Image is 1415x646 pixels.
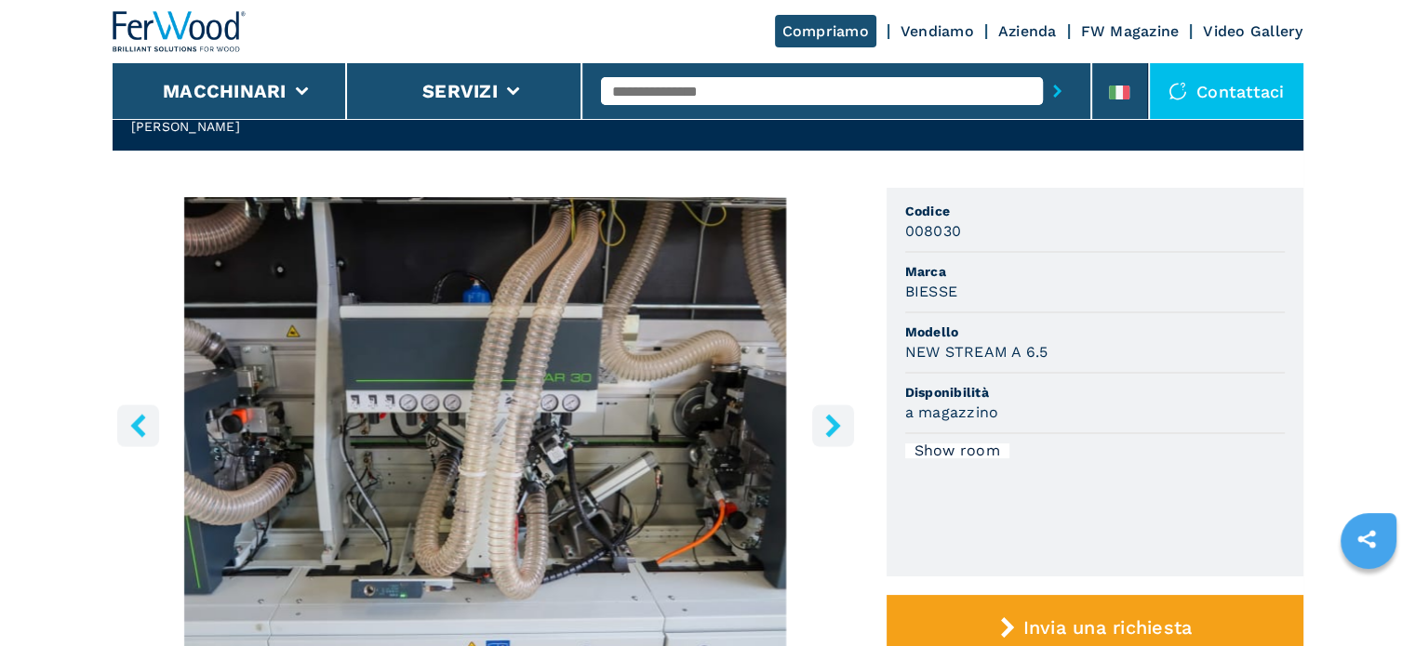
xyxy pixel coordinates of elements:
[117,404,159,446] button: left-button
[905,202,1285,220] span: Codice
[905,402,999,423] h3: a magazzino
[905,220,962,242] h3: 008030
[905,443,1009,458] div: Show room
[812,404,854,446] button: right-button
[905,341,1048,363] h3: NEW STREAM A 6.5
[163,80,287,102] button: Macchinari
[905,383,1285,402] span: Disponibilità
[775,15,876,47] a: Compriamo
[422,80,498,102] button: Servizi
[1043,70,1072,112] button: submit-button
[1081,22,1180,40] a: FW Magazine
[1168,82,1187,100] img: Contattaci
[1343,516,1390,562] a: sharethis
[131,117,476,136] h2: [PERSON_NAME]
[113,11,247,52] img: Ferwood
[901,22,974,40] a: Vendiamo
[905,262,1285,281] span: Marca
[905,281,958,302] h3: BIESSE
[1150,63,1303,119] div: Contattaci
[1022,616,1192,639] span: Invia una richiesta
[1203,22,1302,40] a: Video Gallery
[905,323,1285,341] span: Modello
[998,22,1057,40] a: Azienda
[1336,562,1401,632] iframe: Chat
